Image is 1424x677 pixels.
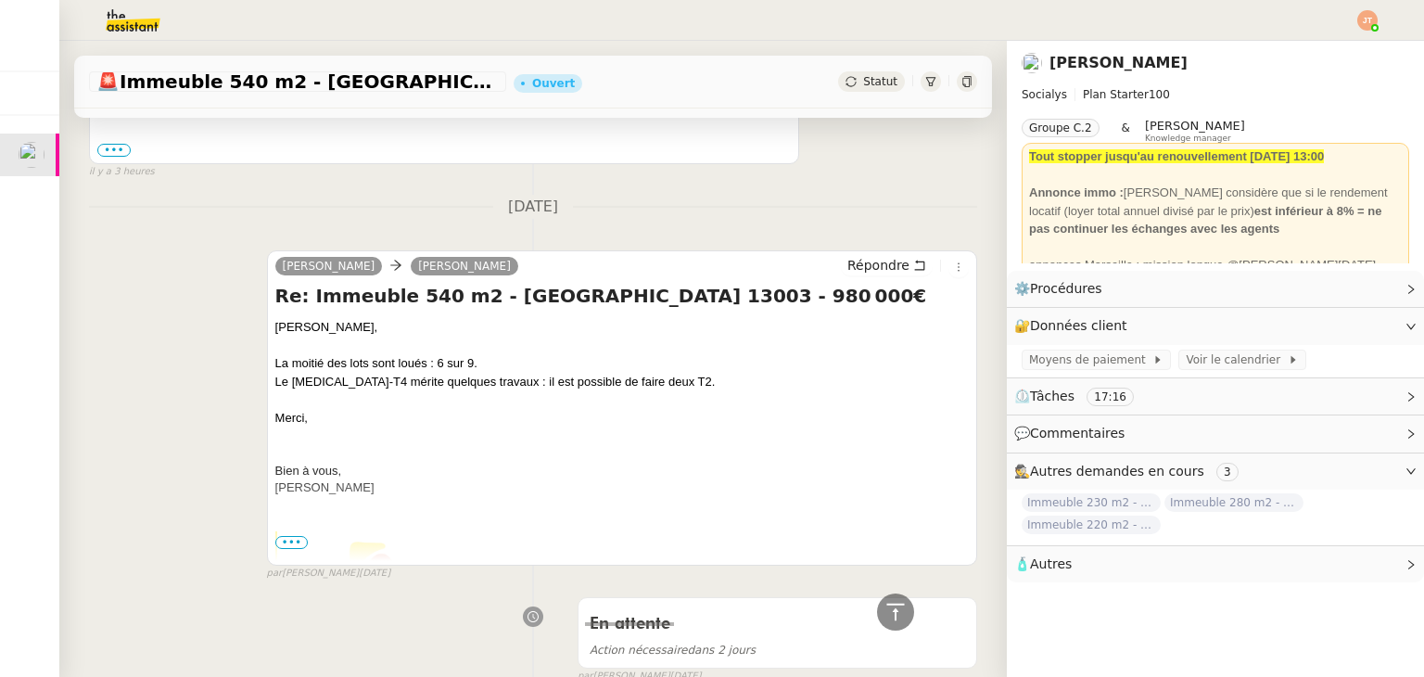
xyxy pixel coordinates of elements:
[275,375,716,389] span: Le [MEDICAL_DATA]-T4 mérite quelques travaux : il est possible de faire deux T2.
[1007,271,1424,307] div: ⚙️Procédures
[1122,119,1130,143] span: &
[1357,10,1378,31] img: svg
[1014,426,1133,441] span: 💬
[338,537,401,618] img: uYP82W9VfVowygBBvUZsRPi_StoX_zUCBZ9rw9MpLmiYPTMDSUau4aMSaL-a1fus-e1Syb2I5NXGcv1zROIKKUUEh-gtK90dD...
[1022,88,1067,101] span: Socialys
[275,536,309,549] span: •••
[841,255,933,275] button: Répondre
[1049,54,1188,71] a: [PERSON_NAME]
[19,142,44,168] img: users%2FSADz3OCgrFNaBc1p3ogUv5k479k1%2Favatar%2Fccbff511-0434-4584-b662-693e5a00b7b7
[1145,134,1231,144] span: Knowledge manager
[1014,315,1135,337] span: 🔐
[1030,464,1204,479] span: Autres demandes en cours
[267,242,298,257] span: false
[1030,389,1074,403] span: Tâches
[1029,256,1402,275] div: annonces Marseille : mission longue @[PERSON_NAME][DATE]
[1022,516,1161,534] span: Immeuble 220 m2 - [GEOGRAPHIC_DATA] 13400 - 450 000€
[1007,453,1424,490] div: 🕵️Autres demandes en cours 3
[96,72,499,91] span: Immeuble 540 m2 - [GEOGRAPHIC_DATA] 13003 - 980 000€
[275,411,308,425] span: Merci,
[275,356,477,370] span: La moitié des lots sont loués : 6 sur 9.
[89,164,155,180] span: il y a 3 heures
[1022,493,1161,512] span: Immeuble 230 m2 - [GEOGRAPHIC_DATA] 13400 - 555 000€
[1014,278,1111,300] span: ⚙️
[1014,464,1246,479] span: 🕵️
[590,644,688,657] span: Action nécessaire
[493,195,573,220] span: [DATE]
[275,480,375,494] font: [PERSON_NAME]
[1029,351,1152,369] span: Moyens de paiement
[1029,149,1324,163] strong: Tout stopper jusqu'au renouvellement [DATE] 13:00
[267,566,283,581] span: par
[590,616,670,632] span: En attente
[96,70,120,93] span: 🚨
[275,283,969,309] h4: Re: Immeuble 540 m2 - [GEOGRAPHIC_DATA] 13003 - 980 000€
[1014,389,1150,403] span: ⏲️
[1083,88,1149,101] span: Plan Starter
[590,644,756,657] span: dans 2 jours
[1007,308,1424,344] div: 🔐Données client
[863,75,897,88] span: Statut
[267,566,391,581] small: [PERSON_NAME]
[1030,281,1102,296] span: Procédures
[359,566,390,581] span: [DATE]
[1149,88,1170,101] span: 100
[275,258,383,275] a: [PERSON_NAME]
[1022,53,1042,73] img: users%2FSADz3OCgrFNaBc1p3ogUv5k479k1%2Favatar%2Fccbff511-0434-4584-b662-693e5a00b7b7
[1029,185,1124,199] strong: Annonce immo :
[1145,119,1245,133] span: [PERSON_NAME]
[1186,351,1287,369] span: Voir le calendrier
[1029,184,1402,238] div: [PERSON_NAME] considère que si le rendement locatif (loyer total annuel divisé par le prix)
[578,589,608,604] span: false
[1145,119,1245,143] app-user-label: Knowledge manager
[1007,378,1424,415] div: ⏲️Tâches 17:16
[275,318,969,337] div: [PERSON_NAME],
[1014,556,1072,571] span: 🧴
[1030,318,1127,333] span: Données client
[1164,493,1303,512] span: Immeuble 280 m2 - [GEOGRAPHIC_DATA] 13100 - 1 349 000€
[532,78,575,89] div: Ouvert
[1030,556,1072,571] span: Autres
[1030,426,1125,441] span: Commentaires
[97,144,131,157] label: •••
[1087,388,1134,406] nz-tag: 17:16
[468,560,624,581] span: [PERSON_NAME]
[1216,463,1239,481] nz-tag: 3
[1007,415,1424,452] div: 💬Commentaires
[1022,119,1100,137] nz-tag: Groupe C.2
[411,258,518,275] a: [PERSON_NAME]
[1007,546,1424,582] div: 🧴Autres
[847,256,909,275] span: Répondre
[275,464,342,478] font: Bien à vous,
